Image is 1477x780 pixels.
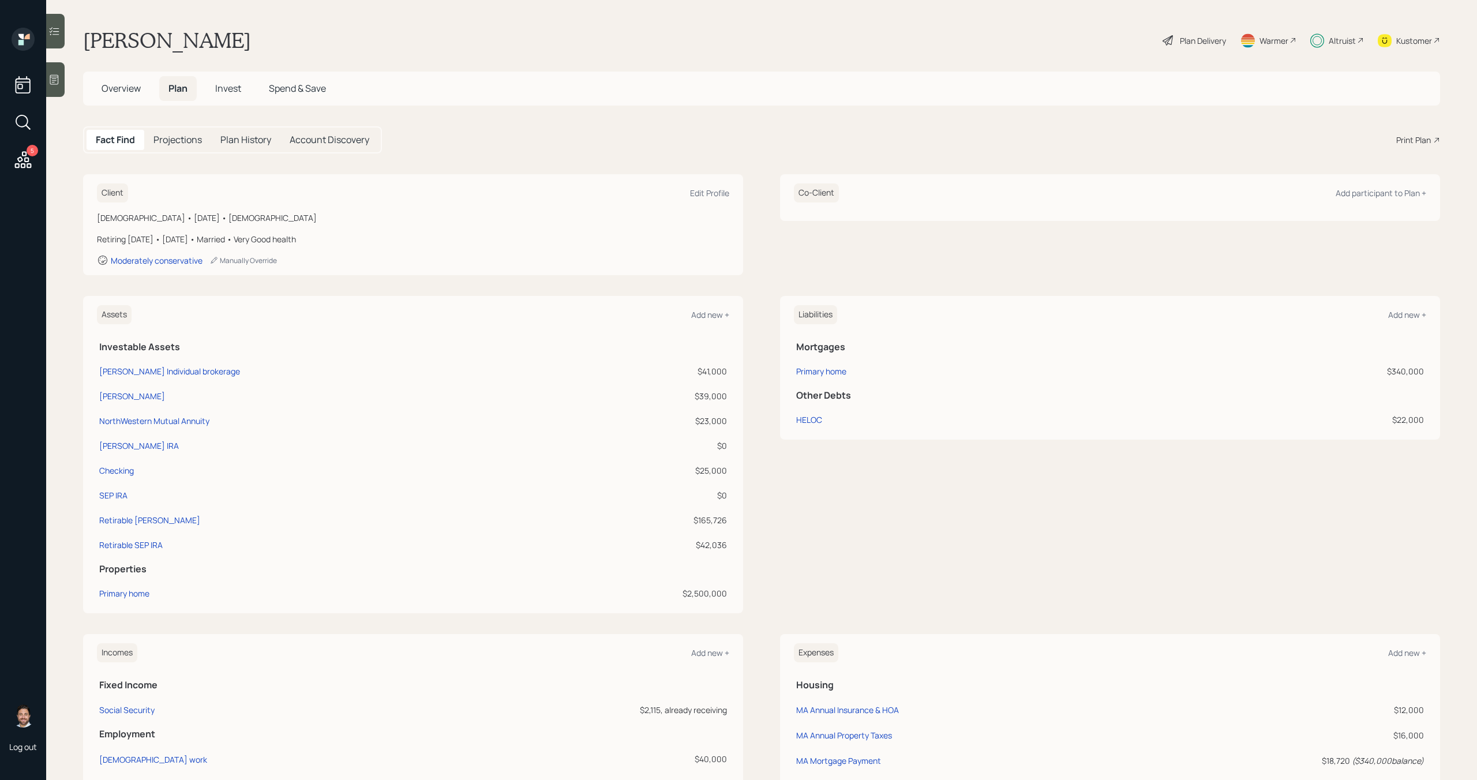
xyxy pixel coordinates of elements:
div: Kustomer [1396,35,1432,47]
span: Invest [215,82,241,95]
div: Log out [9,741,37,752]
div: [PERSON_NAME] [99,390,165,402]
div: Checking [99,464,134,477]
div: $22,000 [1156,414,1424,426]
div: Add new + [1388,309,1426,320]
div: Retirable [PERSON_NAME] [99,514,200,526]
div: $16,000 [1141,729,1424,741]
div: Add participant to Plan + [1336,187,1426,198]
h5: Fixed Income [99,680,727,691]
h6: Client [97,183,128,202]
h6: Liabilities [794,305,837,324]
div: Add new + [1388,647,1426,658]
div: HELOC [796,414,822,426]
div: Manually Override [209,256,277,265]
div: $2,500,000 [572,587,727,599]
div: Add new + [691,309,729,320]
div: $2,115, already receiving [448,704,727,716]
h5: Mortgages [796,342,1424,352]
h1: [PERSON_NAME] [83,28,251,53]
i: ( $340,000 balance) [1352,755,1424,766]
div: $41,000 [572,365,727,377]
div: $42,036 [572,539,727,551]
h5: Housing [796,680,1424,691]
div: MA Annual Property Taxes [796,730,892,741]
div: [DEMOGRAPHIC_DATA] • [DATE] • [DEMOGRAPHIC_DATA] [97,212,729,224]
div: Retiring [DATE] • [DATE] • Married • Very Good health [97,233,729,245]
div: Print Plan [1396,134,1431,146]
div: Plan Delivery [1180,35,1226,47]
h5: Plan History [220,134,271,145]
span: Plan [168,82,188,95]
h5: Investable Assets [99,342,727,352]
span: Overview [102,82,141,95]
h5: Properties [99,564,727,575]
div: MA Mortgage Payment [796,755,881,766]
div: $25,000 [572,464,727,477]
h6: Assets [97,305,132,324]
h6: Expenses [794,643,838,662]
div: $0 [572,489,727,501]
div: [PERSON_NAME] Individual brokerage [99,365,240,377]
div: [PERSON_NAME] IRA [99,440,179,452]
h6: Co-Client [794,183,839,202]
div: Warmer [1259,35,1288,47]
div: Primary home [796,365,846,377]
div: $0 [572,440,727,452]
div: Altruist [1329,35,1356,47]
h5: Account Discovery [290,134,369,145]
div: $18,720 [1141,755,1424,767]
div: $39,000 [572,390,727,402]
div: Moderately conservative [111,255,203,266]
div: Add new + [691,647,729,658]
div: NorthWestern Mutual Annuity [99,415,209,427]
h6: Incomes [97,643,137,662]
h5: Employment [99,729,727,740]
div: $12,000 [1141,704,1424,716]
h5: Other Debts [796,390,1424,401]
div: $40,000 [448,753,727,765]
div: Social Security [99,704,155,715]
div: 5 [27,145,38,156]
h5: Fact Find [96,134,135,145]
div: $23,000 [572,415,727,427]
h5: Projections [153,134,202,145]
div: $340,000 [1156,365,1424,377]
div: Edit Profile [690,187,729,198]
div: Retirable SEP IRA [99,539,163,551]
div: MA Annual Insurance & HOA [796,704,899,715]
span: Spend & Save [269,82,326,95]
div: $165,726 [572,514,727,526]
img: michael-russo-headshot.png [12,704,35,727]
div: Primary home [99,587,149,599]
div: SEP IRA [99,489,128,501]
div: [DEMOGRAPHIC_DATA] work [99,754,207,765]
